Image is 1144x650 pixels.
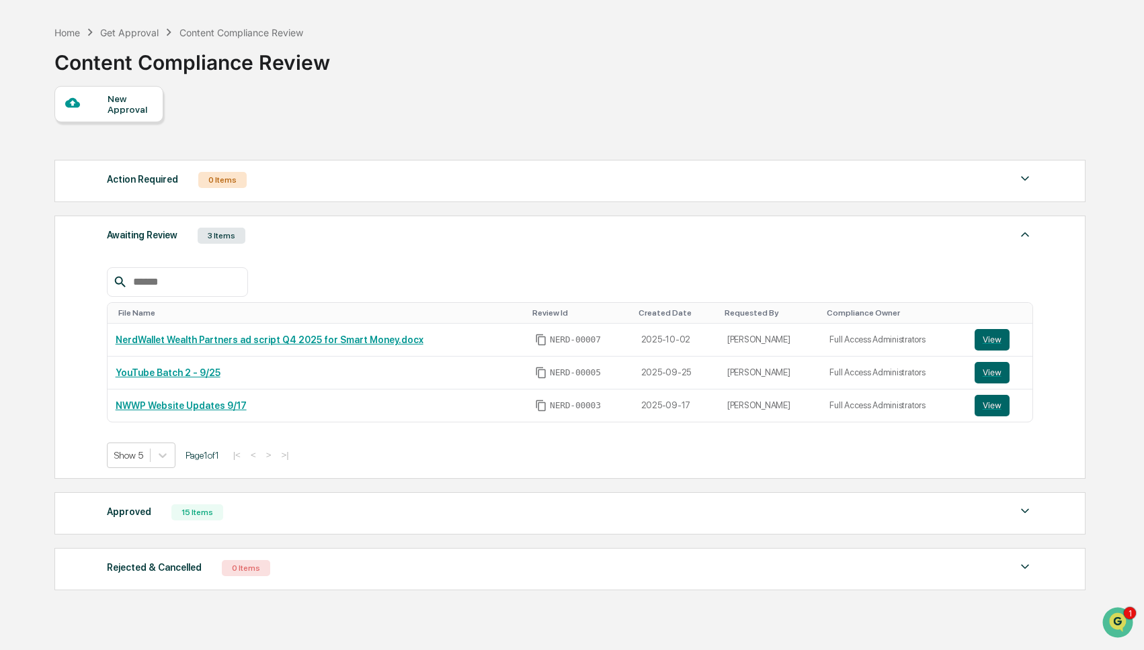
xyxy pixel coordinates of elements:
div: 15 Items [171,504,223,520]
td: Full Access Administrators [821,389,966,422]
button: > [262,449,276,461]
span: Data Lookup [27,264,85,277]
span: Copy Id [535,334,547,346]
button: |< [229,449,245,461]
div: New Approval [108,93,153,115]
td: [PERSON_NAME] [719,389,821,422]
div: Home [54,27,80,38]
div: Toggle SortBy [118,308,522,318]
button: Start new chat [229,107,245,123]
a: NerdWallet Wealth Partners ad script Q4 2025 for Smart Money.docx [116,334,423,345]
div: Toggle SortBy [977,308,1028,318]
button: View [975,362,1010,383]
a: Powered byPylon [95,296,163,307]
div: Content Compliance Review [54,40,330,75]
span: [PERSON_NAME] [42,183,109,193]
a: 🗄️Attestations [92,233,172,257]
img: caret [1017,559,1033,575]
div: Get Approval [100,27,159,38]
a: 🖐️Preclearance [8,233,92,257]
td: 2025-09-17 [633,389,719,422]
div: 🔎 [13,265,24,276]
button: View [975,395,1010,416]
span: NERD-00003 [550,400,601,411]
button: View [975,329,1010,351]
a: NWWP Website Updates 9/17 [116,400,247,411]
span: Pylon [134,297,163,307]
div: 0 Items [222,560,270,576]
span: Copy Id [535,367,547,379]
div: Toggle SortBy [532,308,628,318]
div: We're available if you need us! [60,116,185,127]
div: Toggle SortBy [725,308,816,318]
img: caret [1017,503,1033,519]
iframe: Open customer support [1101,606,1137,642]
td: Full Access Administrators [821,357,966,389]
div: Content Compliance Review [179,27,303,38]
span: • [112,183,116,193]
img: caret [1017,226,1033,242]
img: 1746055101610-c473b297-6a78-478c-a979-82029cc54cd1 [13,103,38,127]
span: [DATE] [119,183,147,193]
a: View [975,395,1025,416]
div: Approved [107,503,151,520]
span: Page 1 of 1 [186,450,219,461]
td: 2025-10-02 [633,324,719,357]
span: NERD-00005 [550,367,601,378]
img: Jack Rasmussen [13,170,35,191]
p: How can we help? [13,28,245,50]
td: Full Access Administrators [821,324,966,357]
button: >| [277,449,292,461]
button: See all [208,146,245,162]
img: caret [1017,171,1033,187]
div: Start new chat [60,103,220,116]
td: 2025-09-25 [633,357,719,389]
span: Copy Id [535,400,547,412]
button: < [247,449,260,461]
td: [PERSON_NAME] [719,357,821,389]
div: Awaiting Review [107,226,177,244]
div: Toggle SortBy [827,308,961,318]
a: View [975,329,1025,351]
a: YouTube Batch 2 - 9/25 [116,367,220,378]
img: 8933085812038_c878075ebb4cc5468115_72.jpg [28,103,52,127]
span: Attestations [111,238,167,252]
div: Toggle SortBy [639,308,714,318]
a: 🔎Data Lookup [8,259,90,283]
div: Action Required [107,171,178,188]
img: 1746055101610-c473b297-6a78-478c-a979-82029cc54cd1 [27,183,38,194]
div: Past conversations [13,149,90,160]
a: View [975,362,1025,383]
div: 🖐️ [13,240,24,250]
div: 0 Items [198,172,247,188]
div: 🗄️ [97,240,108,250]
span: NERD-00007 [550,334,601,345]
div: Rejected & Cancelled [107,559,202,576]
td: [PERSON_NAME] [719,324,821,357]
span: Preclearance [27,238,87,252]
div: 3 Items [198,228,245,244]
